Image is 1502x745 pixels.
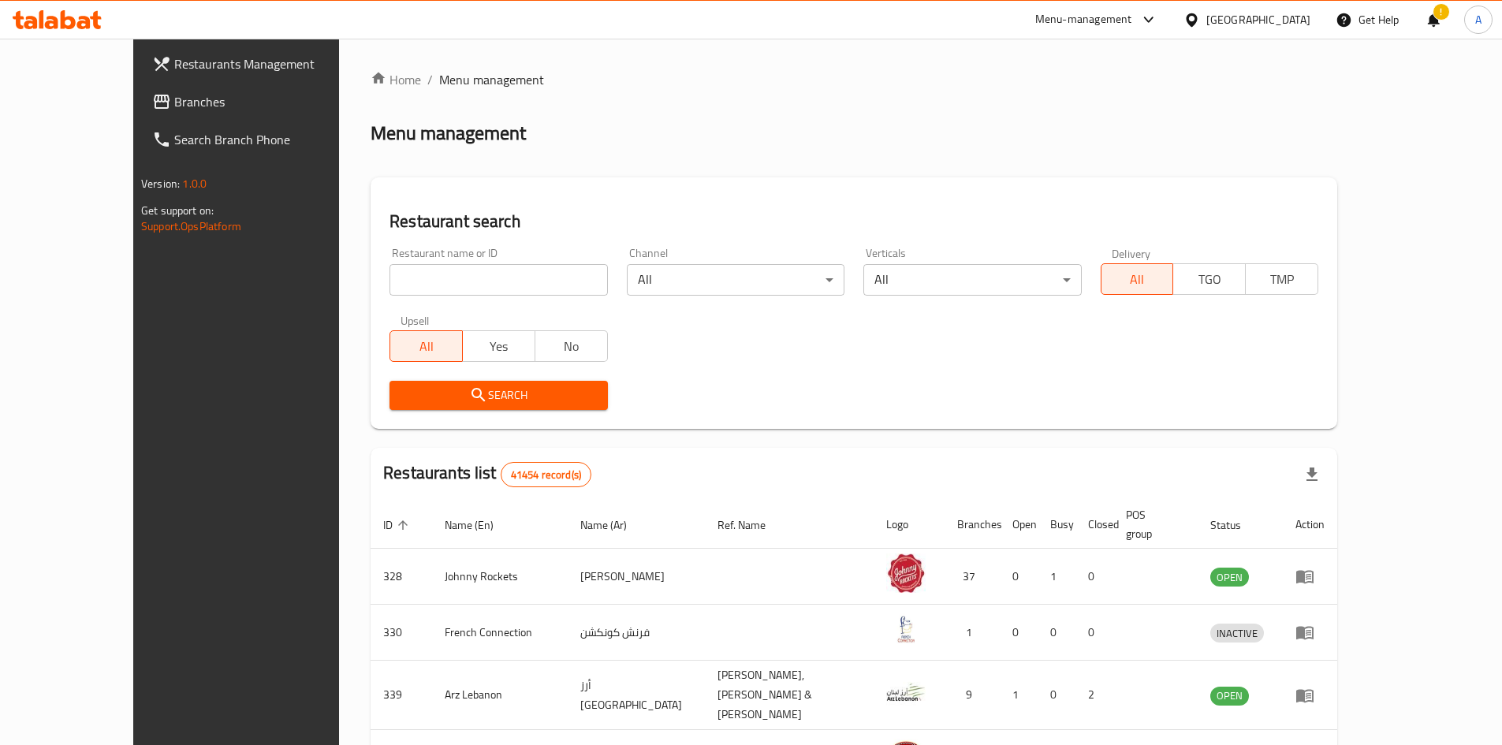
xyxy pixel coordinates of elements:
span: All [1108,268,1168,291]
img: Arz Lebanon [886,672,926,712]
td: 2 [1075,661,1113,730]
span: OPEN [1210,568,1249,587]
th: Action [1283,501,1337,549]
td: 37 [945,549,1000,605]
div: Export file [1293,456,1331,494]
td: Arz Lebanon [432,661,568,730]
td: [PERSON_NAME] [568,549,705,605]
span: OPEN [1210,687,1249,705]
td: 328 [371,549,432,605]
div: Menu [1295,623,1325,642]
span: All [397,335,457,358]
button: TMP [1245,263,1318,295]
td: 0 [1038,605,1075,661]
div: OPEN [1210,687,1249,706]
span: No [542,335,602,358]
span: A [1475,11,1482,28]
div: Menu-management [1035,10,1132,29]
span: Yes [469,335,529,358]
span: 1.0.0 [182,173,207,194]
span: Get support on: [141,200,214,221]
button: All [1101,263,1174,295]
a: Restaurants Management [140,45,384,83]
button: All [389,330,463,362]
span: TGO [1180,268,1239,291]
h2: Menu management [371,121,526,146]
a: Home [371,70,421,89]
label: Upsell [401,315,430,326]
td: 0 [1000,605,1038,661]
a: Branches [140,83,384,121]
span: Search [402,386,594,405]
button: No [535,330,608,362]
th: Branches [945,501,1000,549]
input: Search for restaurant name or ID.. [389,264,607,296]
span: ID [383,516,413,535]
h2: Restaurants list [383,461,591,487]
td: أرز [GEOGRAPHIC_DATA] [568,661,705,730]
td: 339 [371,661,432,730]
td: 330 [371,605,432,661]
div: Menu [1295,686,1325,705]
span: INACTIVE [1210,624,1264,643]
td: Johnny Rockets [432,549,568,605]
span: Name (En) [445,516,514,535]
div: All [863,264,1081,296]
th: Logo [874,501,945,549]
th: Open [1000,501,1038,549]
span: Status [1210,516,1262,535]
img: Johnny Rockets [886,553,926,593]
td: 0 [1000,549,1038,605]
td: 9 [945,661,1000,730]
div: Total records count [501,462,591,487]
th: Busy [1038,501,1075,549]
button: TGO [1172,263,1246,295]
td: French Connection [432,605,568,661]
div: [GEOGRAPHIC_DATA] [1206,11,1310,28]
td: 0 [1075,605,1113,661]
span: POS group [1126,505,1179,543]
label: Delivery [1112,248,1151,259]
nav: breadcrumb [371,70,1337,89]
span: Search Branch Phone [174,130,371,149]
td: 0 [1038,661,1075,730]
li: / [427,70,433,89]
td: [PERSON_NAME],[PERSON_NAME] & [PERSON_NAME] [705,661,874,730]
span: Branches [174,92,371,111]
th: Closed [1075,501,1113,549]
span: Ref. Name [717,516,786,535]
span: Menu management [439,70,544,89]
span: Version: [141,173,180,194]
td: 1 [1038,549,1075,605]
a: Support.OpsPlatform [141,216,241,237]
a: Search Branch Phone [140,121,384,158]
td: فرنش كونكشن [568,605,705,661]
td: 1 [1000,661,1038,730]
img: French Connection [886,609,926,649]
button: Search [389,381,607,410]
td: 0 [1075,549,1113,605]
span: TMP [1252,268,1312,291]
button: Yes [462,330,535,362]
span: Name (Ar) [580,516,647,535]
span: 41454 record(s) [501,467,591,482]
div: Menu [1295,567,1325,586]
div: All [627,264,844,296]
td: 1 [945,605,1000,661]
h2: Restaurant search [389,210,1318,233]
span: Restaurants Management [174,54,371,73]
